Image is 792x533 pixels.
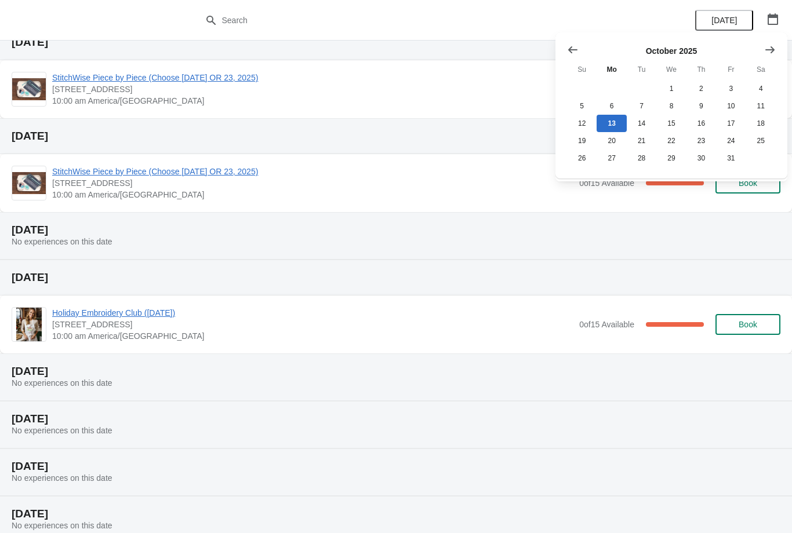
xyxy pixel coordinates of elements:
[12,272,780,283] h2: [DATE]
[12,508,780,520] h2: [DATE]
[12,473,112,483] span: No experiences on this date
[627,59,656,80] th: Tuesday
[760,39,780,60] button: Show next month, November 2025
[12,36,780,48] h2: [DATE]
[656,115,686,132] button: Wednesday October 15 2025
[597,59,626,80] th: Monday
[52,177,573,189] span: [STREET_ADDRESS]
[716,97,746,115] button: Friday October 10 2025
[686,59,716,80] th: Thursday
[12,461,780,472] h2: [DATE]
[12,413,780,425] h2: [DATE]
[716,149,746,167] button: Friday October 31 2025
[656,59,686,80] th: Wednesday
[12,521,112,530] span: No experiences on this date
[597,97,626,115] button: Monday October 6 2025
[221,10,594,31] input: Search
[52,166,573,177] span: StitchWise Piece by Piece (Choose [DATE] OR 23, 2025)
[567,149,597,167] button: Sunday October 26 2025
[716,59,746,80] th: Friday
[597,132,626,149] button: Monday October 20 2025
[716,132,746,149] button: Friday October 24 2025
[52,95,573,107] span: 10:00 am America/[GEOGRAPHIC_DATA]
[627,132,656,149] button: Tuesday October 21 2025
[52,330,573,342] span: 10:00 am America/[GEOGRAPHIC_DATA]
[567,115,597,132] button: Sunday October 12 2025
[686,115,716,132] button: Thursday October 16 2025
[597,149,626,167] button: Monday October 27 2025
[686,149,716,167] button: Thursday October 30 2025
[746,132,776,149] button: Saturday October 25 2025
[52,319,573,330] span: [STREET_ADDRESS]
[597,115,626,132] button: Today Monday October 13 2025
[716,115,746,132] button: Friday October 17 2025
[686,97,716,115] button: Thursday October 9 2025
[52,189,573,200] span: 10:00 am America/[GEOGRAPHIC_DATA]
[627,149,656,167] button: Tuesday October 28 2025
[686,80,716,97] button: Thursday October 2 2025
[739,320,757,329] span: Book
[746,115,776,132] button: Saturday October 18 2025
[656,97,686,115] button: Wednesday October 8 2025
[627,97,656,115] button: Tuesday October 7 2025
[695,10,753,31] button: [DATE]
[746,80,776,97] button: Saturday October 4 2025
[12,130,780,142] h2: [DATE]
[52,83,573,95] span: [STREET_ADDRESS]
[567,132,597,149] button: Sunday October 19 2025
[12,426,112,435] span: No experiences on this date
[52,307,573,319] span: Holiday Embroidery Club ([DATE])
[746,97,776,115] button: Saturday October 11 2025
[12,78,46,101] img: StitchWise Piece by Piece (Choose October 22 OR 23, 2025) | 1300 Salem Rd SW, Suite 350, Rocheste...
[711,16,737,25] span: [DATE]
[579,320,634,329] span: 0 of 15 Available
[12,378,112,388] span: No experiences on this date
[16,308,42,341] img: Holiday Embroidery Club (October 25, 2025) | 1300 Salem Rd SW, Suite 350, Rochester, MN 55902 | 1...
[12,172,46,195] img: StitchWise Piece by Piece (Choose October 22 OR 23, 2025) | 1300 Salem Rd SW, Suite 350, Rocheste...
[567,59,597,80] th: Sunday
[715,314,780,335] button: Book
[627,115,656,132] button: Tuesday October 14 2025
[656,80,686,97] button: Wednesday October 1 2025
[716,80,746,97] button: Friday October 3 2025
[656,132,686,149] button: Wednesday October 22 2025
[12,366,780,377] h2: [DATE]
[12,224,780,236] h2: [DATE]
[12,237,112,246] span: No experiences on this date
[52,72,573,83] span: StitchWise Piece by Piece (Choose [DATE] OR 23, 2025)
[562,39,583,60] button: Show previous month, September 2025
[567,97,597,115] button: Sunday October 5 2025
[746,59,776,80] th: Saturday
[686,132,716,149] button: Thursday October 23 2025
[656,149,686,167] button: Wednesday October 29 2025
